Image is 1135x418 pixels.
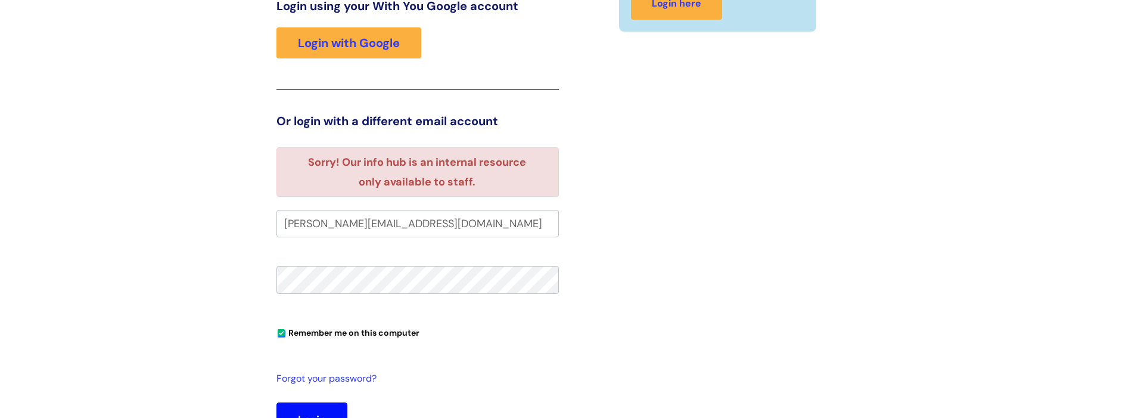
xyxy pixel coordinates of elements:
li: Sorry! Our info hub is an internal resource only available to staff. [297,153,537,191]
label: Remember me on this computer [276,325,419,338]
a: Login with Google [276,27,421,58]
h3: Or login with a different email account [276,114,559,128]
a: Forgot your password? [276,370,553,388]
div: You can uncheck this option if you're logging in from a shared device [276,323,559,342]
input: Remember me on this computer [278,330,285,338]
input: Your e-mail address [276,210,559,237]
